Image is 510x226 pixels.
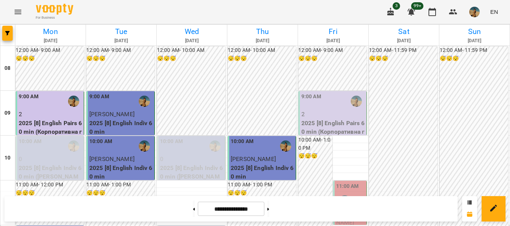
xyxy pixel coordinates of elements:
h6: 12:00 AM - 9:00 AM [16,46,84,55]
img: Брежнєва Катерина Ігорівна (а) [351,96,362,107]
h6: Sat [370,26,438,37]
img: Voopty Logo [36,4,73,15]
h6: 😴😴😴 [86,55,155,63]
p: 2025 [8] English Indiv 60 min ([PERSON_NAME]) [19,164,82,190]
img: Брежнєва Катерина Ігорівна (а) [280,140,291,152]
h6: Sun [440,26,509,37]
h6: [DATE] [158,37,226,44]
h6: 😴😴😴 [440,55,508,63]
h6: 12:00 AM - 9:00 AM [298,46,367,55]
h6: [DATE] [16,37,85,44]
h6: 11:00 AM - 1:00 PM [86,181,155,189]
h6: 12:00 AM - 10:00 AM [157,46,225,55]
h6: 10 [4,154,10,162]
label: 9:00 AM [301,93,321,101]
span: 3 [393,2,400,10]
h6: 😴😴😴 [298,55,367,63]
h6: Tue [87,26,155,37]
label: 10:00 AM [160,137,183,146]
h6: Thu [228,26,297,37]
h6: 😴😴😴 [228,55,296,63]
label: 10:00 AM [89,137,112,146]
p: 2025 [8] English Indiv 60 min [231,164,294,181]
h6: 😴😴😴 [86,189,155,197]
p: 2025 [8] English Indiv 60 min [89,119,153,136]
h6: 12:00 AM - 10:00 AM [228,46,296,55]
span: For Business [36,15,73,20]
img: Брежнєва Катерина Ігорівна (а) [139,96,150,107]
p: 2025 [8] English Pairs 60 min (Корпоративна група [PERSON_NAME]) [19,119,82,145]
h6: 😴😴😴 [298,152,332,160]
label: 11:00 AM [336,182,359,191]
label: 10:00 AM [231,137,254,146]
h6: 😴😴😴 [228,189,296,197]
p: 0 [19,155,82,164]
p: 2025 [8] English Indiv 60 min [89,164,153,181]
p: 2025 [8] English Pairs 60 min (Корпоративна група [PERSON_NAME]) [301,119,365,145]
span: [PERSON_NAME] [89,111,135,118]
p: 2 [301,110,365,119]
h6: 10:00 AM - 1:00 PM [298,136,332,152]
h6: 😴😴😴 [16,55,84,63]
h6: 11:00 AM - 12:00 PM [16,181,84,189]
label: 9:00 AM [19,93,39,101]
p: 0 [160,155,224,164]
h6: 12:00 AM - 9:00 AM [86,46,155,55]
h6: 😴😴😴 [157,55,225,63]
h6: [DATE] [370,37,438,44]
h6: [DATE] [299,37,367,44]
h6: 12:00 AM - 11:59 PM [440,46,508,55]
button: EN [487,5,501,19]
h6: Wed [158,26,226,37]
label: 10:00 AM [19,137,42,146]
p: 2 [19,110,82,119]
h6: 12:00 AM - 11:59 PM [369,46,437,55]
span: [PERSON_NAME] [231,155,276,162]
span: [PERSON_NAME] [89,155,135,162]
h6: 08 [4,64,10,72]
h6: [DATE] [87,37,155,44]
span: 99+ [411,2,424,10]
img: Брежнєва Катерина Ігорівна (а) [139,140,150,152]
img: Брежнєва Катерина Ігорівна (а) [68,140,79,152]
img: Брежнєва Катерина Ігорівна (а) [209,140,221,152]
img: Брежнєва Катерина Ігорівна (а) [68,96,79,107]
button: Menu [9,3,27,21]
img: 60eca85a8c9650d2125a59cad4a94429.JPG [469,7,480,17]
h6: [DATE] [440,37,509,44]
h6: Mon [16,26,85,37]
h6: 09 [4,109,10,117]
p: 2025 [8] English Indiv 60 min ([PERSON_NAME]) [160,164,224,190]
h6: 😴😴😴 [369,55,437,63]
h6: [DATE] [228,37,297,44]
h6: 😴😴😴 [16,189,84,197]
h6: Fri [299,26,367,37]
span: EN [490,8,498,16]
label: 9:00 AM [89,93,109,101]
h6: 11:00 AM - 1:00 PM [228,181,296,189]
